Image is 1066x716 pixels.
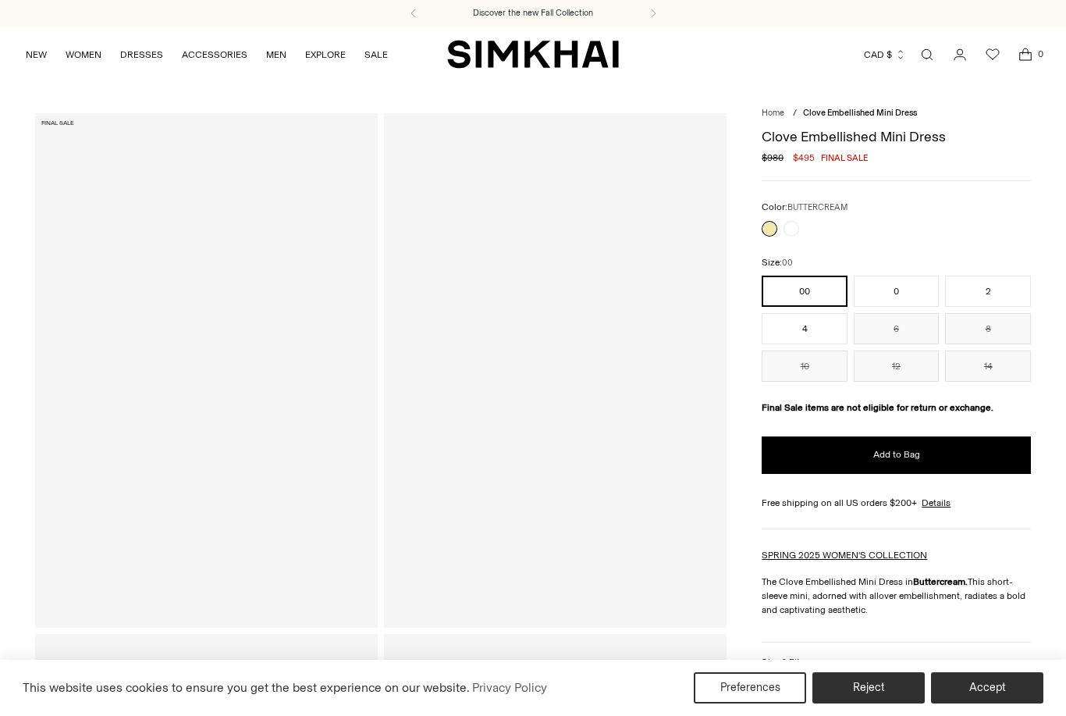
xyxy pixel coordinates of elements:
[913,576,968,587] strong: Buttercream.
[854,276,940,307] button: 0
[945,351,1031,382] button: 14
[266,37,286,72] a: MEN
[762,200,847,215] label: Color:
[793,151,815,165] span: $495
[873,448,920,461] span: Add to Bag
[384,113,727,628] a: Clove Embellished Mini Dress
[977,39,1008,70] a: Wishlist
[762,130,1031,144] h1: Clove Embellished Mini Dress
[473,7,593,20] a: Discover the new Fall Collection
[182,37,247,72] a: ACCESSORIES
[854,351,940,382] button: 12
[364,37,388,72] a: SALE
[944,39,975,70] a: Go to the account page
[762,575,1031,617] p: The Clove Embellished Mini Dress in This short-sleeve mini, adorned with allover embellishment, r...
[762,276,847,307] button: 00
[787,202,847,212] span: BUTTERCREAM
[931,672,1043,704] button: Accept
[854,313,940,344] button: 6
[23,680,470,695] span: This website uses cookies to ensure you get the best experience on our website.
[812,672,925,704] button: Reject
[120,37,163,72] a: DRESSES
[762,550,927,561] a: SPRING 2025 WOMEN'S COLLECTION
[762,108,784,118] a: Home
[762,496,1031,510] div: Free shipping on all US orders $200+
[762,436,1031,474] button: Add to Bag
[945,276,1031,307] button: 2
[922,496,951,510] a: Details
[762,351,847,382] button: 10
[1033,47,1047,61] span: 0
[945,313,1031,344] button: 8
[1010,39,1041,70] a: Open cart modal
[803,108,917,118] span: Clove Embellished Mini Dress
[762,402,993,413] strong: Final Sale items are not eligible for return or exchange.
[793,107,797,120] div: /
[911,39,943,70] a: Open search modal
[762,643,1031,682] button: Size & Fit
[864,37,906,72] button: CAD $
[694,672,806,704] button: Preferences
[305,37,346,72] a: EXPLORE
[447,39,619,69] a: SIMKHAI
[35,113,378,628] a: Clove Embellished Mini Dress
[762,107,1031,120] nav: breadcrumbs
[66,37,101,72] a: WOMEN
[762,255,793,270] label: Size:
[762,657,799,668] h3: Size & Fit
[762,151,784,165] s: $980
[470,676,549,700] a: Privacy Policy (opens in a new tab)
[762,313,847,344] button: 4
[26,37,47,72] a: NEW
[782,258,793,268] span: 00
